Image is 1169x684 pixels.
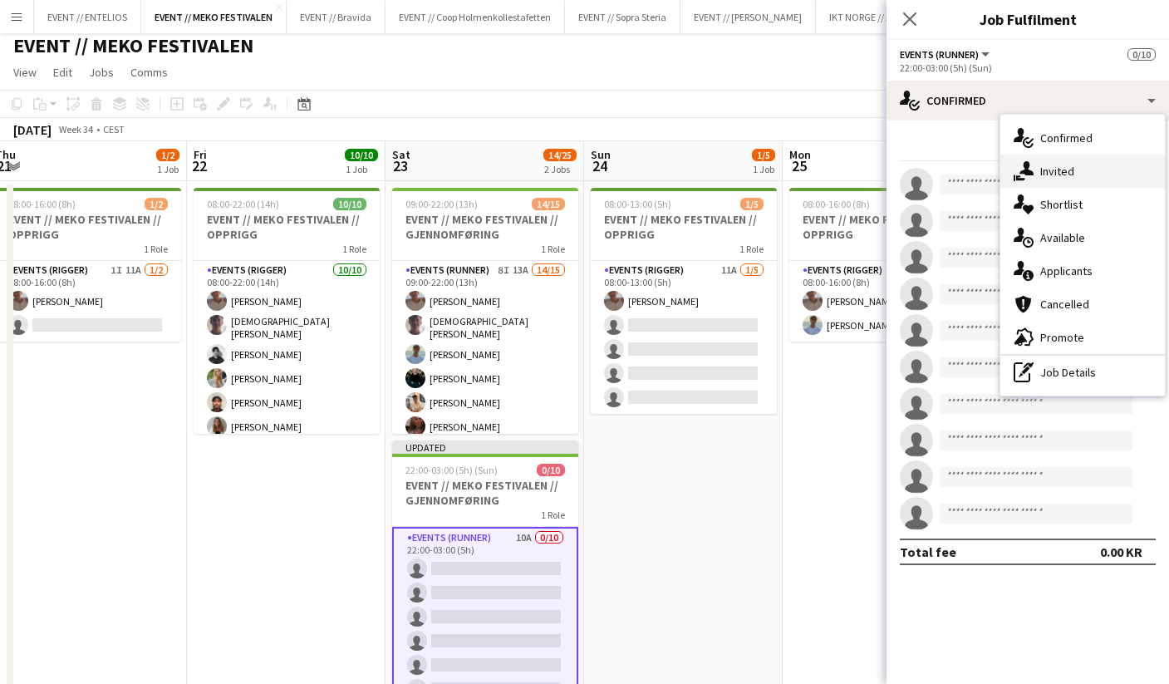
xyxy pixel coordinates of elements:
button: EVENT // ENTELIOS [34,1,141,33]
span: 1/5 [752,149,775,161]
span: 08:00-22:00 (14h) [207,198,279,210]
span: Sat [392,147,410,162]
app-job-card: 09:00-22:00 (13h)14/15EVENT // MEKO FESTIVALEN // GJENNOMFØRING1 RoleEvents (Runner)8I13A14/1509:... [392,188,578,434]
span: 1/2 [156,149,179,161]
div: Promote [1000,321,1165,354]
span: Sun [591,147,611,162]
div: Updated [392,440,578,454]
div: Confirmed [887,81,1169,121]
span: Comms [130,65,168,80]
span: 09:00-22:00 (13h) [405,198,478,210]
button: EVENT // [PERSON_NAME] [680,1,816,33]
div: Total fee [900,544,956,560]
span: Jobs [89,65,114,80]
div: Confirmed [1000,121,1165,155]
span: Mon [789,147,811,162]
div: Cancelled [1000,288,1165,321]
span: View [13,65,37,80]
h3: EVENT // MEKO FESTIVALEN // GJENNOMFØRING [392,478,578,508]
a: View [7,62,43,83]
app-card-role: Events (Runner)8I13A14/1509:00-22:00 (13h)[PERSON_NAME][DEMOGRAPHIC_DATA][PERSON_NAME][PERSON_NAM... [392,261,578,670]
button: IKT NORGE // Arendalsuka [816,1,955,33]
app-card-role: Events (Rigger)11A1/508:00-13:00 (5h)[PERSON_NAME] [591,261,777,414]
span: Events (Runner) [900,48,979,61]
span: Fri [194,147,207,162]
div: 1 Job [346,163,377,175]
app-job-card: 08:00-13:00 (5h)1/5EVENT // MEKO FESTIVALEN // OPPRIGG1 RoleEvents (Rigger)11A1/508:00-13:00 (5h)... [591,188,777,414]
div: 1 Job [753,163,774,175]
span: 1/5 [740,198,764,210]
span: 10/10 [345,149,378,161]
span: 14/25 [543,149,577,161]
span: 22 [191,156,207,175]
button: Events (Runner) [900,48,992,61]
span: Edit [53,65,72,80]
span: 0/10 [537,464,565,476]
app-job-card: 08:00-22:00 (14h)10/10EVENT // MEKO FESTIVALEN // OPPRIGG1 RoleEvents (Rigger)10/1008:00-22:00 (1... [194,188,380,434]
span: 08:00-16:00 (8h) [8,198,76,210]
app-card-role: Events (Rigger)2/208:00-16:00 (8h)[PERSON_NAME][PERSON_NAME] [789,261,975,342]
div: CEST [103,123,125,135]
h3: Job Fulfilment [887,8,1169,30]
span: Week 34 [55,123,96,135]
a: Edit [47,62,79,83]
span: 10/10 [333,198,366,210]
span: 1 Role [541,509,565,521]
button: EVENT // Sopra Steria [565,1,680,33]
h3: EVENT // MEKO FESTIVALEN // OPPRIGG [194,212,380,242]
span: 24 [588,156,611,175]
h3: EVENT // MEKO FESTIVALEN // OPPRIGG [789,212,975,242]
div: 0.00 KR [1100,544,1142,560]
button: EVENT // MEKO FESTIVALEN [141,1,287,33]
div: Shortlist [1000,188,1165,221]
button: EVENT // Bravida [287,1,386,33]
span: 08:00-13:00 (5h) [604,198,671,210]
div: [DATE] [13,121,52,138]
span: 1/2 [145,198,168,210]
div: 1 Job [157,163,179,175]
button: EVENT // Coop Holmenkollestafetten [386,1,565,33]
h3: EVENT // MEKO FESTIVALEN // GJENNOMFØRING [392,212,578,242]
span: 1 Role [541,243,565,255]
app-card-role: Events (Rigger)10/1008:00-22:00 (14h)[PERSON_NAME][DEMOGRAPHIC_DATA][PERSON_NAME][PERSON_NAME][PE... [194,261,380,539]
div: Available [1000,221,1165,254]
app-job-card: 08:00-16:00 (8h)2/2EVENT // MEKO FESTIVALEN // OPPRIGG1 RoleEvents (Rigger)2/208:00-16:00 (8h)[PE... [789,188,975,342]
span: 08:00-16:00 (8h) [803,198,870,210]
div: 22:00-03:00 (5h) (Sun) [900,62,1156,74]
h3: EVENT // MEKO FESTIVALEN // OPPRIGG [591,212,777,242]
span: 22:00-03:00 (5h) (Sun) [405,464,498,476]
span: 14/15 [532,198,565,210]
h1: EVENT // MEKO FESTIVALEN [13,33,253,58]
span: 1 Role [739,243,764,255]
div: Job Details [1000,356,1165,389]
a: Comms [124,62,174,83]
span: 1 Role [144,243,168,255]
div: 2 Jobs [544,163,576,175]
span: 23 [390,156,410,175]
span: 1 Role [342,243,366,255]
div: Applicants [1000,254,1165,288]
div: Invited [1000,155,1165,188]
span: 0/10 [1127,48,1156,61]
span: 25 [787,156,811,175]
a: Jobs [82,62,120,83]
